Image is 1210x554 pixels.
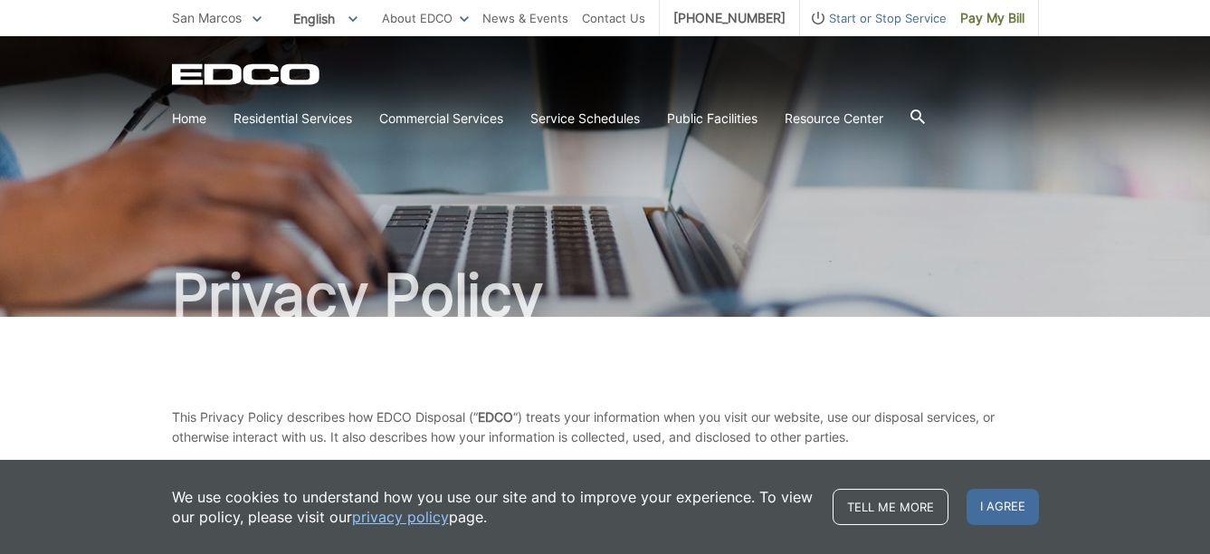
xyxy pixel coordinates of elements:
[172,266,1039,324] h1: Privacy Policy
[233,109,352,129] a: Residential Services
[967,489,1039,525] span: I agree
[352,507,449,527] a: privacy policy
[482,8,568,28] a: News & Events
[280,4,371,33] span: English
[667,109,757,129] a: Public Facilities
[833,489,948,525] a: Tell me more
[530,109,640,129] a: Service Schedules
[172,10,242,25] span: San Marcos
[582,8,645,28] a: Contact Us
[172,407,1039,447] p: This Privacy Policy describes how EDCO Disposal (“ “) treats your information when you visit our ...
[172,63,322,85] a: EDCD logo. Return to the homepage.
[379,109,503,129] a: Commercial Services
[478,409,513,425] strong: EDCO
[172,109,206,129] a: Home
[785,109,883,129] a: Resource Center
[382,8,469,28] a: About EDCO
[960,8,1024,28] span: Pay My Bill
[172,487,815,527] p: We use cookies to understand how you use our site and to improve your experience. To view our pol...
